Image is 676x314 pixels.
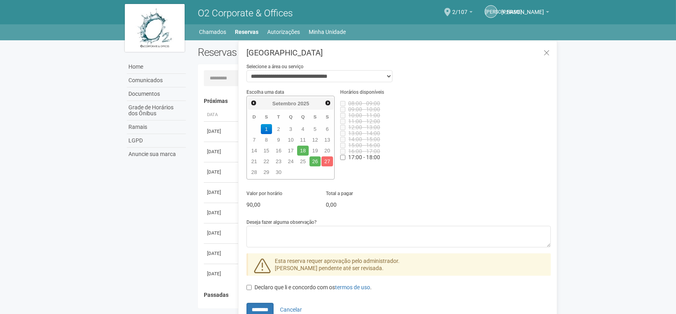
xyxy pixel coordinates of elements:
h4: Próximas [204,98,546,104]
span: Próximo [325,100,331,106]
div: Esta reserva requer aprovação pelo administrador. [PERSON_NAME] pendente até ser revisada. [246,253,551,276]
a: Próximo [323,98,333,107]
a: Anuncie sua marca [127,148,186,161]
a: Chamados [199,26,227,38]
span: Setembro [272,101,296,107]
a: Autorizações [268,26,300,38]
a: 13 [321,135,333,145]
td: [DATE] [204,223,236,243]
a: 3 [285,124,297,134]
a: Home [127,60,186,74]
td: [DATE] [204,203,236,223]
a: Grade de Horários dos Ônibus [127,101,186,120]
a: 7 [248,135,260,145]
p: 0,00 [326,201,393,208]
span: Sábado [326,114,329,119]
a: 12 [309,135,321,145]
span: Horário indisponível [348,142,380,148]
td: Sala de Reunião Interna 1 Bloco 2 (até 30 pessoas) [236,223,466,243]
a: Comunicados [127,74,186,87]
a: 4 [297,124,309,134]
span: Juliana Oliveira [501,1,544,15]
a: LGPD [127,134,186,148]
td: Sala de Reunião Interna 1 Bloco 2 (até 30 pessoas) [236,203,466,223]
input: 09:00 - 10:00 [340,107,345,112]
label: Declaro que li e concordo com os . [246,284,372,292]
a: 24 [285,156,297,166]
a: 20 [321,146,333,156]
label: Horários disponíveis [340,89,384,96]
a: 8 [261,135,272,145]
img: logo.jpg [125,4,185,52]
input: Declaro que li e concordo com ostermos de uso. [246,285,252,290]
td: [DATE] [204,264,236,284]
a: 25 [297,156,309,166]
a: 11 [297,135,309,145]
th: Área ou Serviço [236,109,466,122]
td: Sala de Reunião Interna 2 Bloco 2 (até 30 pessoas) [236,182,466,203]
a: 18 [297,146,309,156]
span: Horário indisponível [348,154,380,160]
a: 19 [309,146,321,156]
a: 22 [261,156,272,166]
input: 12:00 - 13:00 [340,125,345,130]
a: 2 [273,124,284,134]
span: O2 Corporate & Offices [198,8,293,19]
td: [DATE] [204,121,236,142]
td: [DATE] [204,142,236,162]
a: 17 [285,146,297,156]
a: Documentos [127,87,186,101]
a: 30 [273,167,284,177]
th: Data [204,109,236,122]
input: 15:00 - 16:00 [340,143,345,148]
a: 29 [261,167,272,177]
span: Horário indisponível [348,106,380,113]
a: Reservas [235,26,259,38]
p: 90,00 [246,201,313,208]
span: Domingo [252,114,256,119]
span: Horário indisponível [348,124,380,130]
input: 08:00 - 09:00 [340,101,345,106]
td: Sala de Reunião Interna 1 Bloco 2 (até 30 pessoas) [236,142,466,162]
input: 17:00 - 18:00 [340,155,345,160]
a: 27 [321,156,333,166]
h2: Reservas [198,46,369,58]
a: 15 [261,146,272,156]
span: Anterior [250,100,257,106]
a: termos de uso [335,284,370,290]
span: Quarta [289,114,292,119]
a: 2/107 [452,10,473,16]
a: 1 [261,124,272,134]
input: 13:00 - 14:00 [340,131,345,136]
label: Deseja fazer alguma observação? [246,219,317,226]
span: Horário indisponível [348,130,380,136]
span: Horário indisponível [348,136,380,142]
input: 11:00 - 12:00 [340,119,345,124]
td: Sala de Reunião Interna 1 Bloco 4 (até 30 pessoas) [236,121,466,142]
span: Terça [277,114,280,119]
a: 26 [309,156,321,166]
a: [PERSON_NAME] [501,10,549,16]
label: Total a pagar [326,190,353,197]
h4: Passadas [204,292,546,298]
span: Segunda [265,114,268,119]
td: Sala de Reunião Interna 1 Bloco 2 (até 30 pessoas) [236,162,466,182]
a: 23 [273,156,284,166]
a: Minha Unidade [309,26,346,38]
td: Sala de Reunião Interna 1 Bloco 2 (até 30 pessoas) [236,243,466,264]
td: [DATE] [204,162,236,182]
a: 16 [273,146,284,156]
span: Horário indisponível [348,118,380,124]
span: Horário indisponível [348,100,380,107]
a: 6 [321,124,333,134]
a: Ramais [127,120,186,134]
input: 16:00 - 17:00 [340,149,345,154]
a: Anterior [249,98,258,107]
label: Selecione a área ou serviço [246,63,304,70]
input: 10:00 - 11:00 [340,113,345,118]
label: Valor por horário [246,190,282,197]
a: 9 [273,135,284,145]
h3: [GEOGRAPHIC_DATA] [246,49,551,57]
input: 14:00 - 15:00 [340,137,345,142]
span: 2025 [298,101,309,107]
